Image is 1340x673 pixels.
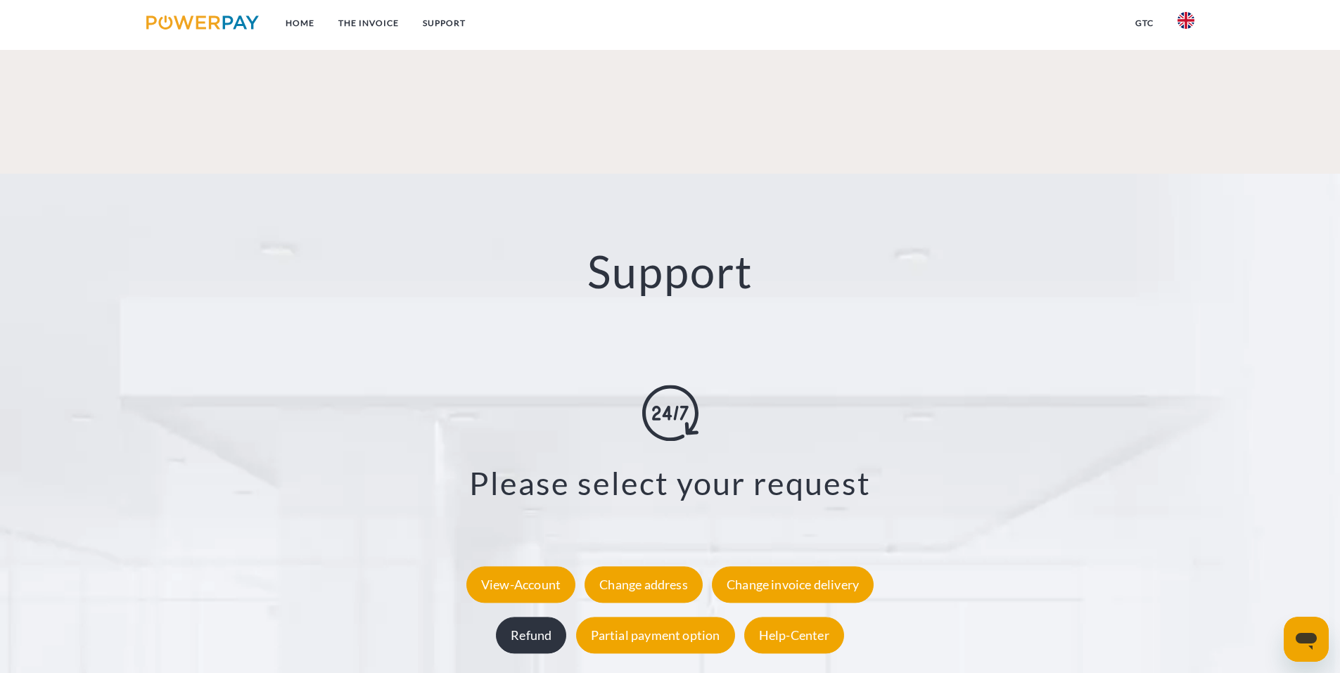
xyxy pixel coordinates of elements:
a: Refund [492,627,570,643]
div: Help-Center [744,617,844,653]
a: Change invoice delivery [708,577,877,592]
h2: Support [67,244,1273,300]
div: Refund [496,617,566,653]
a: Partial payment option [573,627,739,643]
a: THE INVOICE [326,11,411,36]
a: View-Account [463,577,579,592]
a: Home [274,11,326,36]
a: Change address [581,577,706,592]
img: logo-powerpay.svg [146,15,260,30]
div: Change address [585,566,703,603]
div: Change invoice delivery [712,566,874,603]
a: Support [411,11,478,36]
iframe: Button to launch messaging window, conversation in progress [1284,617,1329,662]
a: Help-Center [741,627,848,643]
div: Partial payment option [576,617,735,653]
div: View-Account [466,566,575,603]
img: en [1178,12,1194,29]
img: online-shopping.svg [642,385,698,442]
h3: Please select your request [84,464,1256,504]
a: GTC [1123,11,1166,36]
